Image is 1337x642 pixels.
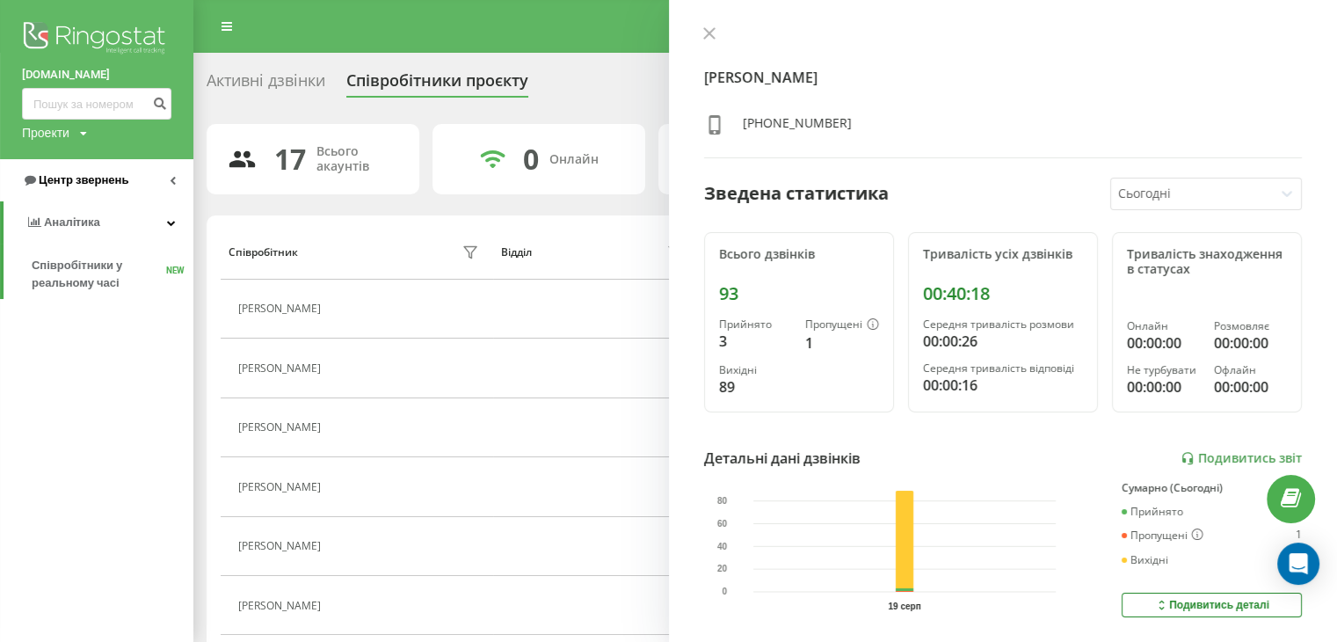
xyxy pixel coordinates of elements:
[32,257,166,292] span: Співробітники у реальному часі
[1127,364,1200,376] div: Не турбувати
[1214,332,1287,354] div: 00:00:00
[238,362,325,375] div: [PERSON_NAME]
[1127,332,1200,354] div: 00:00:00
[207,71,325,98] div: Активні дзвінки
[22,88,171,120] input: Пошук за номером
[888,602,920,611] text: 19 серп
[704,448,861,469] div: Детальні дані дзвінків
[704,67,1303,88] h4: [PERSON_NAME]
[719,331,791,352] div: 3
[1122,593,1302,617] button: Подивитись деталі
[39,173,128,186] span: Центр звернень
[1122,482,1302,494] div: Сумарно (Сьогодні)
[238,540,325,552] div: [PERSON_NAME]
[238,481,325,493] div: [PERSON_NAME]
[805,332,879,354] div: 1
[274,142,306,176] div: 17
[722,587,727,597] text: 0
[743,114,852,140] div: [PHONE_NUMBER]
[1214,364,1287,376] div: Офлайн
[719,247,879,262] div: Всього дзвінків
[719,283,879,304] div: 93
[32,250,193,299] a: Співробітники у реальному часіNEW
[1154,598,1269,612] div: Подивитись деталі
[238,421,325,434] div: [PERSON_NAME]
[549,152,599,167] div: Онлайн
[923,375,1083,396] div: 00:00:16
[923,318,1083,331] div: Середня тривалість розмови
[22,124,69,142] div: Проекти
[719,318,791,331] div: Прийнято
[44,215,100,229] span: Аналiтика
[1214,376,1287,398] div: 00:00:00
[923,362,1083,375] div: Середня тривалість відповіді
[923,283,1083,304] div: 00:40:18
[1127,247,1287,277] div: Тривалість знаходження в статусах
[4,201,193,244] a: Аналiтика
[22,18,171,62] img: Ringostat logo
[1181,451,1302,466] a: Подивитись звіт
[316,144,398,174] div: Всього акаунтів
[229,246,298,259] div: Співробітник
[1296,529,1302,543] div: 1
[523,142,539,176] div: 0
[923,331,1083,352] div: 00:00:26
[719,376,791,398] div: 89
[717,519,728,529] text: 60
[1122,506,1183,518] div: Прийнято
[1277,543,1319,585] div: Open Intercom Messenger
[22,66,171,84] a: [DOMAIN_NAME]
[1127,320,1200,332] div: Онлайн
[501,246,532,259] div: Відділ
[238,303,325,315] div: [PERSON_NAME]
[805,318,879,332] div: Пропущені
[238,600,325,612] div: [PERSON_NAME]
[717,565,728,574] text: 20
[923,247,1083,262] div: Тривалість усіх дзвінків
[1122,529,1203,543] div: Пропущені
[719,364,791,376] div: Вихідні
[704,180,889,207] div: Зведена статистика
[717,542,728,551] text: 40
[346,71,528,98] div: Співробітники проєкту
[1214,320,1287,332] div: Розмовляє
[717,496,728,506] text: 80
[1127,376,1200,398] div: 00:00:00
[1122,554,1168,566] div: Вихідні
